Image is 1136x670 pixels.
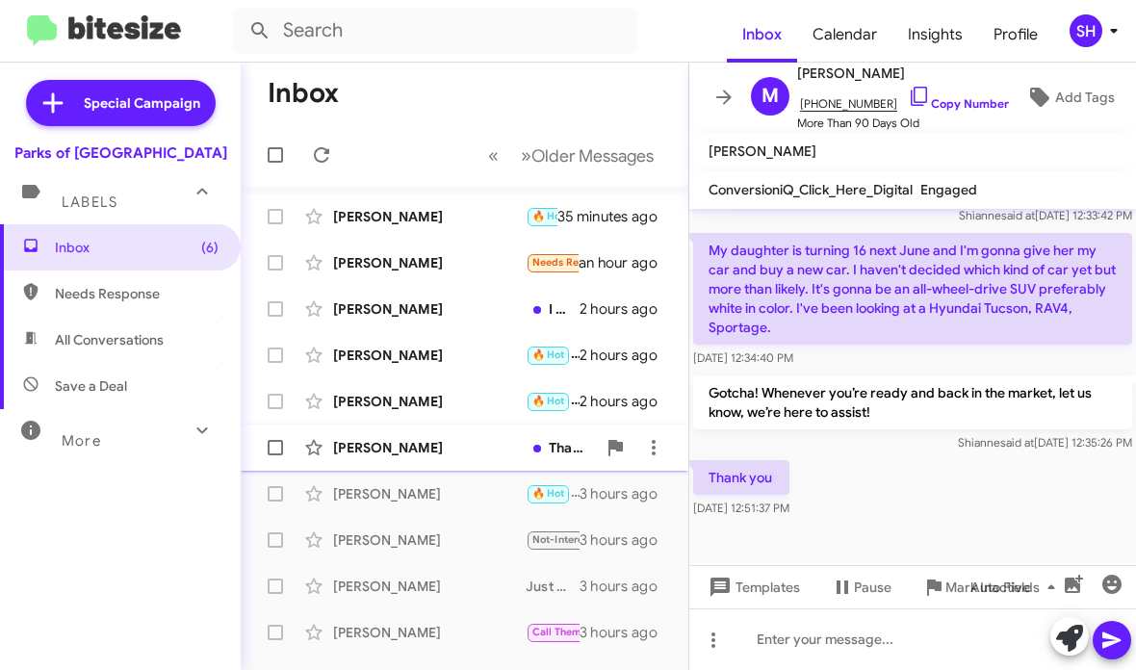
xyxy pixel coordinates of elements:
span: All Conversations [55,330,164,349]
span: More Than 90 Days Old [797,114,1009,133]
span: 🔥 Hot [532,395,565,407]
span: « [488,143,499,167]
span: More [62,432,101,450]
span: Shianne [DATE] 12:35:26 PM [958,435,1132,450]
span: Templates [705,570,800,605]
span: (6) [201,238,219,257]
div: 35 minutes ago [557,207,673,226]
a: Profile [978,7,1053,63]
span: Labels [62,193,117,211]
h1: Inbox [268,78,339,109]
button: Templates [689,570,815,605]
button: Previous [477,136,510,175]
div: [PERSON_NAME] [333,530,526,550]
div: Thank you [526,438,596,457]
span: » [521,143,531,167]
div: [PERSON_NAME] [333,253,526,272]
button: Add Tags [1009,80,1130,115]
span: Add Tags [1055,80,1115,115]
div: 3 hours ago [580,577,673,596]
button: Pause [815,570,907,605]
span: 🔥 Hot [532,487,565,500]
span: 🔥 Hot [532,210,565,222]
span: M [762,81,779,112]
div: Based on whatBs& blatant stupidity I went through there, probably about 10 minutes after hell fre... [526,344,580,366]
button: SH [1053,14,1115,47]
input: Search [233,8,637,54]
nav: Page navigation example [478,136,665,175]
span: Not-Interested [532,533,607,546]
div: 2 hours ago [580,299,673,319]
span: Shianne [DATE] 12:33:42 PM [959,208,1132,222]
div: 2 hours ago [580,346,673,365]
span: Auto Fields [970,570,1063,605]
a: Inbox [727,7,797,63]
p: Thank you [693,460,789,495]
div: [PERSON_NAME] [333,207,526,226]
span: ConversioniQ_Click_Here_Digital [709,181,913,198]
div: Hello, this is Parks Ford in [GEOGRAPHIC_DATA]. [526,482,580,504]
button: Next [509,136,665,175]
span: Call Them [532,626,582,638]
div: 3 hours ago [580,623,673,642]
div: SH [1070,14,1102,47]
div: Absolutely [526,251,579,273]
div: an hour ago [579,253,673,272]
span: Needs Response [532,256,614,269]
p: Gotcha! Whenever you’re ready and back in the market, let us know, we’re here to assist! [693,375,1132,429]
span: Special Campaign [84,93,200,113]
button: Mark Inactive [907,570,1046,605]
a: Copy Number [908,96,1009,111]
a: Special Campaign [26,80,216,126]
div: [PERSON_NAME] [333,392,526,411]
span: [PERSON_NAME] [797,62,1009,85]
span: [PERSON_NAME] [709,142,816,160]
span: 🔥 Hot [532,348,565,361]
span: [DATE] 12:51:37 PM [693,501,789,515]
div: Sounds good! We look forward to working with you. [526,621,580,643]
div: [PERSON_NAME] [333,623,526,642]
span: Needs Response [55,284,219,303]
div: Just so we can update our records, have you made a purchase yet or are you holding off? [526,577,580,596]
div: [PERSON_NAME] [333,484,526,503]
span: Older Messages [531,145,654,167]
div: [PERSON_NAME] [333,346,526,365]
button: Auto Fields [955,570,1078,605]
div: Yes we've wasted lots of time with appointments that yielded no sale. Why don't we do it like [PE... [526,390,580,412]
span: said at [1000,435,1034,450]
div: [PERSON_NAME] [333,577,526,596]
span: Save a Deal [55,376,127,396]
div: 3 hours ago [580,484,673,503]
span: [DATE] 12:34:40 PM [693,350,793,365]
a: Calendar [797,7,892,63]
div: 2 hours ago [580,392,673,411]
div: [PERSON_NAME] [333,299,526,319]
p: My daughter is turning 16 next June and I'm gonna give her my car and buy a new car. I haven't de... [693,233,1132,345]
span: Pause [854,570,891,605]
span: Engaged [920,181,977,198]
div: I don't have the credit and my trade in is to far in the negative for y'all to be able to do anyt... [526,299,580,319]
div: Parks of [GEOGRAPHIC_DATA] [14,143,227,163]
div: 3 hours ago [580,530,673,550]
span: said at [1001,208,1035,222]
a: Insights [892,7,978,63]
div: Yes sure [526,205,557,227]
span: Inbox [55,238,219,257]
div: [PERSON_NAME] [333,438,526,457]
div: I greatly appreciate the feedback. I am sad the vehicle did not work for your needs but I am happ... [526,528,580,551]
